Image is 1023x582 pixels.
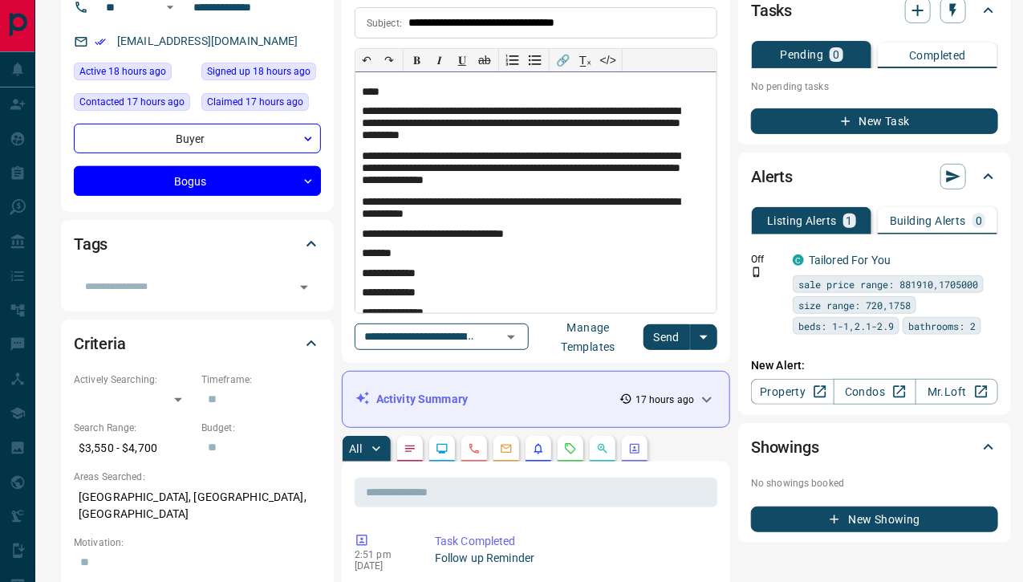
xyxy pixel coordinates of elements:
p: Completed [909,50,966,61]
button: Manage Templates [534,324,643,350]
div: Alerts [751,157,998,196]
div: Showings [751,428,998,466]
div: Buyer [74,124,321,153]
p: $3,550 - $4,700 [74,435,193,462]
p: Task Completed [435,533,711,550]
span: 𝐔 [458,54,466,67]
button: 🔗 [552,49,574,71]
p: Timeframe: [201,372,321,387]
p: Search Range: [74,421,193,435]
svg: Notes [404,442,416,455]
button: </> [597,49,619,71]
p: Areas Searched: [74,470,321,484]
p: Motivation: [74,535,321,550]
button: Send [643,324,691,350]
div: Mon Sep 15 2025 [201,93,321,116]
p: 17 hours ago [635,393,694,407]
p: 0 [833,49,839,60]
p: 0 [976,215,982,226]
p: [GEOGRAPHIC_DATA], [GEOGRAPHIC_DATA], [GEOGRAPHIC_DATA] [74,484,321,527]
div: Mon Sep 15 2025 [201,63,321,85]
p: [DATE] [355,560,411,572]
a: [EMAIL_ADDRESS][DOMAIN_NAME] [117,35,298,47]
p: No showings booked [751,476,998,490]
svg: Requests [564,442,577,455]
button: Bullet list [524,49,546,71]
button: New Showing [751,507,998,532]
span: sale price range: 881910,1705000 [798,276,978,292]
span: bathrooms: 2 [908,318,976,334]
h2: Showings [751,434,819,460]
div: Mon Sep 15 2025 [74,63,193,85]
svg: Push Notification Only [751,267,762,278]
span: beds: 1-1,2.1-2.9 [798,318,894,334]
button: 𝐔 [451,49,473,71]
a: Tailored For You [809,254,891,267]
svg: Emails [500,442,513,455]
button: Numbered list [501,49,524,71]
div: Bogus [74,166,321,196]
button: 𝐁 [406,49,428,71]
svg: Listing Alerts [532,442,545,455]
h2: Alerts [751,164,793,189]
button: ab [473,49,496,71]
button: New Task [751,108,998,134]
span: Contacted 17 hours ago [79,94,185,110]
button: T̲ₓ [574,49,597,71]
div: Tags [74,225,321,263]
div: split button [643,324,718,350]
button: Open [293,276,315,299]
button: ↷ [378,49,400,71]
svg: Email Verified [95,36,106,47]
h2: Criteria [74,331,126,356]
p: Pending [781,49,824,60]
button: ↶ [355,49,378,71]
svg: Agent Actions [628,442,641,455]
p: Activity Summary [376,391,468,408]
p: 2:51 pm [355,549,411,560]
div: Criteria [74,324,321,363]
span: Claimed 17 hours ago [207,94,303,110]
a: Condos [834,379,916,405]
p: All [349,443,362,454]
a: Mr.Loft [915,379,998,405]
p: Budget: [201,421,321,435]
svg: Opportunities [596,442,609,455]
svg: Calls [468,442,481,455]
button: 𝑰 [428,49,451,71]
span: Signed up 18 hours ago [207,63,311,79]
p: No pending tasks [751,75,998,99]
p: Subject: [367,16,402,31]
div: Activity Summary17 hours ago [355,385,717,414]
div: condos.ca [793,254,804,266]
p: Listing Alerts [767,215,837,226]
span: Active 18 hours ago [79,63,166,79]
p: Follow up Reminder [435,550,711,567]
span: size range: 720,1758 [798,297,911,313]
p: Actively Searching: [74,372,193,387]
p: Off [751,252,783,267]
a: Property [751,379,834,405]
svg: Lead Browsing Activity [436,442,449,455]
button: Open [500,326,522,348]
p: 1 [846,215,853,226]
s: ab [478,54,491,67]
p: New Alert: [751,357,998,374]
div: Mon Sep 15 2025 [74,93,193,116]
h2: Tags [74,231,108,257]
p: Building Alerts [890,215,966,226]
